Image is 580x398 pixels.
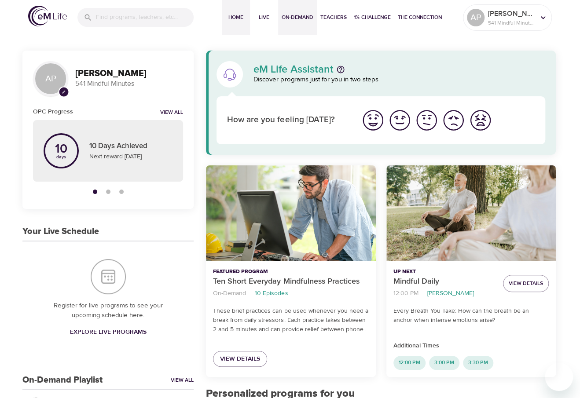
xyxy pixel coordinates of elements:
span: 3:00 PM [429,359,459,366]
li: · [422,288,424,299]
img: ok [415,108,439,132]
h6: OPC Progress [33,107,73,117]
div: 12:00 PM [393,356,426,370]
span: The Connection [398,13,442,22]
img: logo [28,6,67,26]
p: eM Life Assistant [253,64,333,75]
div: AP [33,61,68,96]
p: [PERSON_NAME] [488,8,535,19]
p: 10 [55,143,67,155]
span: View Details [509,279,543,288]
img: Your Live Schedule [91,259,126,294]
a: View all notifications [160,109,183,117]
input: Find programs, teachers, etc... [96,8,194,27]
a: Explore Live Programs [66,324,150,340]
span: Teachers [320,13,347,22]
span: Home [225,13,246,22]
h3: On-Demand Playlist [22,375,103,385]
img: worst [468,108,492,132]
div: AP [467,9,485,26]
button: I'm feeling ok [413,107,440,134]
button: I'm feeling great [360,107,386,134]
span: 1% Challenge [354,13,391,22]
button: View Details [503,275,549,292]
p: Ten Short Everyday Mindfulness Practices [213,276,368,288]
p: These brief practices can be used whenever you need a break from daily stressors. Each practice t... [213,307,368,334]
button: Mindful Daily [386,165,556,261]
p: 12:00 PM [393,289,418,298]
p: Discover programs just for you in two steps [253,75,545,85]
p: 541 Mindful Minutes [488,19,535,27]
div: 3:00 PM [429,356,459,370]
p: Every Breath You Take: How can the breath be an anchor when intense emotions arise? [393,307,549,325]
p: How are you feeling [DATE]? [227,114,349,127]
span: Live [253,13,275,22]
button: I'm feeling worst [467,107,494,134]
p: 10 Episodes [255,289,288,298]
a: View Details [213,351,267,367]
p: Mindful Daily [393,276,496,288]
h3: [PERSON_NAME] [75,69,183,79]
nav: breadcrumb [213,288,368,299]
p: [PERSON_NAME] [427,289,474,298]
span: On-Demand [282,13,313,22]
button: I'm feeling good [386,107,413,134]
p: Next reward [DATE] [89,152,173,161]
p: 10 Days Achieved [89,141,173,152]
span: 3:30 PM [463,359,493,366]
p: Up Next [393,268,496,276]
p: Register for live programs to see your upcoming schedule here. [40,301,176,321]
p: Additional Times [393,341,549,351]
h3: Your Live Schedule [22,226,99,237]
img: bad [441,108,466,132]
img: good [388,108,412,132]
span: 12:00 PM [393,359,426,366]
a: View All [171,376,194,384]
nav: breadcrumb [393,288,496,299]
img: eM Life Assistant [223,67,237,81]
div: 3:30 PM [463,356,493,370]
iframe: Button to launch messaging window [545,363,573,391]
span: Explore Live Programs [70,327,147,338]
li: · [250,288,251,299]
p: 541 Mindful Minutes [75,79,183,89]
img: great [361,108,385,132]
button: Ten Short Everyday Mindfulness Practices [206,165,375,261]
span: View Details [220,354,260,365]
button: I'm feeling bad [440,107,467,134]
p: Featured Program [213,268,368,276]
p: On-Demand [213,289,246,298]
p: days [55,155,67,159]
